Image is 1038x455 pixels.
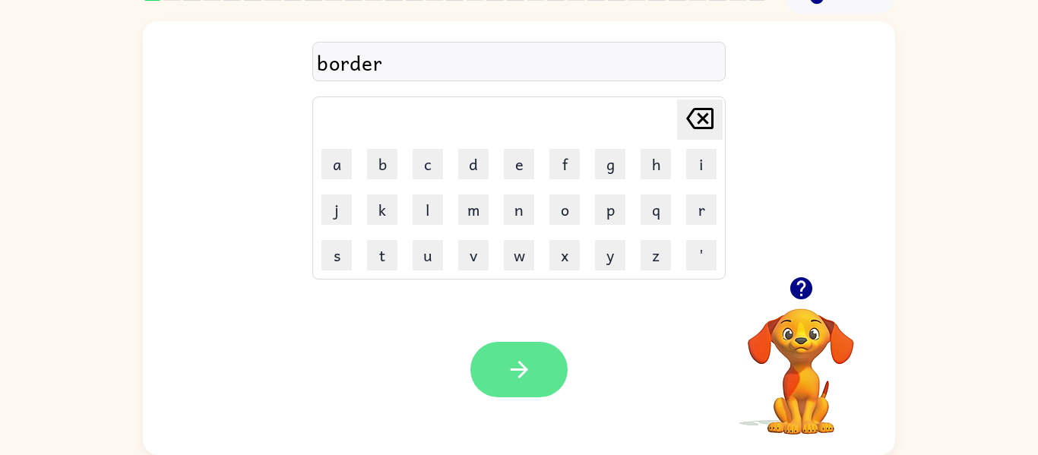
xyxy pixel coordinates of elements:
[413,240,443,270] button: u
[686,240,717,270] button: '
[504,149,534,179] button: e
[458,149,489,179] button: d
[321,149,352,179] button: a
[413,149,443,179] button: c
[641,240,671,270] button: z
[595,149,625,179] button: g
[641,194,671,225] button: q
[504,240,534,270] button: w
[504,194,534,225] button: n
[317,46,721,78] div: border
[595,240,625,270] button: y
[549,149,580,179] button: f
[413,194,443,225] button: l
[549,240,580,270] button: x
[686,194,717,225] button: r
[686,149,717,179] button: i
[321,240,352,270] button: s
[367,240,397,270] button: t
[595,194,625,225] button: p
[458,194,489,225] button: m
[725,285,877,437] video: Your browser must support playing .mp4 files to use Literably. Please try using another browser.
[458,240,489,270] button: v
[549,194,580,225] button: o
[367,194,397,225] button: k
[367,149,397,179] button: b
[321,194,352,225] button: j
[641,149,671,179] button: h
